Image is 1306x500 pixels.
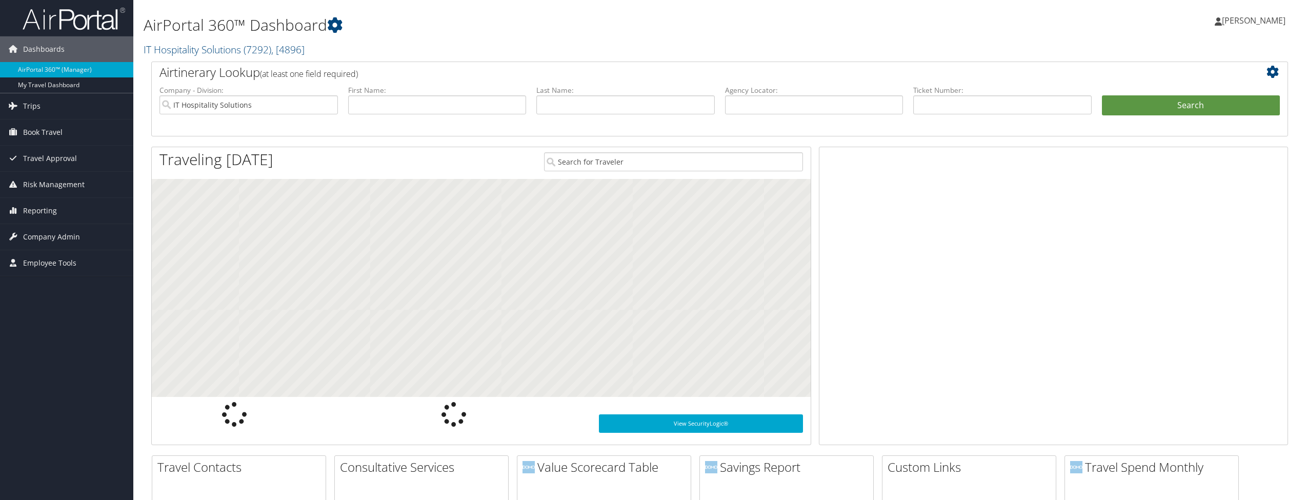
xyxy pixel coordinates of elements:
[523,461,535,473] img: domo-logo.png
[23,224,80,250] span: Company Admin
[544,152,803,171] input: Search for Traveler
[144,43,305,56] a: IT Hospitality Solutions
[159,64,1185,81] h2: Airtinerary Lookup
[888,458,1056,476] h2: Custom Links
[599,414,803,433] a: View SecurityLogic®
[1070,461,1082,473] img: domo-logo.png
[1102,95,1280,116] button: Search
[260,68,358,79] span: (at least one field required)
[1070,458,1238,476] h2: Travel Spend Monthly
[159,85,338,95] label: Company - Division:
[1215,5,1296,36] a: [PERSON_NAME]
[23,172,85,197] span: Risk Management
[536,85,715,95] label: Last Name:
[23,93,41,119] span: Trips
[23,7,125,31] img: airportal-logo.png
[23,250,76,276] span: Employee Tools
[523,458,691,476] h2: Value Scorecard Table
[1222,15,1285,26] span: [PERSON_NAME]
[705,458,873,476] h2: Savings Report
[144,14,912,36] h1: AirPortal 360™ Dashboard
[23,36,65,62] span: Dashboards
[705,461,717,473] img: domo-logo.png
[271,43,305,56] span: , [ 4896 ]
[340,458,508,476] h2: Consultative Services
[23,119,63,145] span: Book Travel
[244,43,271,56] span: ( 7292 )
[725,85,903,95] label: Agency Locator:
[913,85,1092,95] label: Ticket Number:
[159,149,273,170] h1: Traveling [DATE]
[23,146,77,171] span: Travel Approval
[348,85,527,95] label: First Name:
[157,458,326,476] h2: Travel Contacts
[23,198,57,224] span: Reporting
